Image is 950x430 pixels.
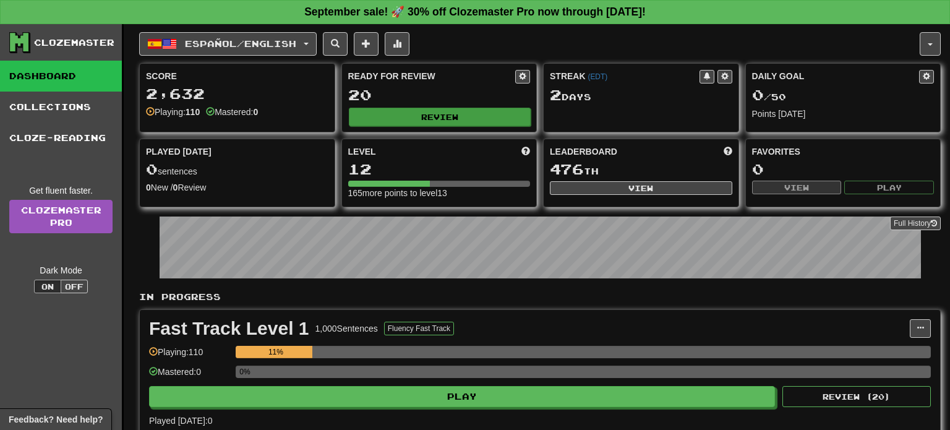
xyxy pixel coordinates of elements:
[354,32,379,56] button: Add sentence to collection
[9,413,103,426] span: Open feedback widget
[146,160,158,178] span: 0
[304,6,646,18] strong: September sale! 🚀 30% off Clozemaster Pro now through [DATE]!
[752,161,935,177] div: 0
[752,70,920,84] div: Daily Goal
[9,184,113,197] div: Get fluent faster.
[146,183,151,192] strong: 0
[550,160,584,178] span: 476
[348,87,531,103] div: 20
[173,183,178,192] strong: 0
[348,187,531,199] div: 165 more points to level 13
[239,346,312,358] div: 11%
[34,37,114,49] div: Clozemaster
[550,181,732,195] button: View
[185,38,296,49] span: Español / English
[146,145,212,158] span: Played [DATE]
[61,280,88,293] button: Off
[782,386,931,407] button: Review (20)
[550,70,700,82] div: Streak
[890,217,941,230] button: Full History
[149,366,229,386] div: Mastered: 0
[149,346,229,366] div: Playing: 110
[9,200,113,233] a: ClozemasterPro
[253,107,258,117] strong: 0
[348,70,516,82] div: Ready for Review
[349,108,531,126] button: Review
[146,106,200,118] div: Playing:
[384,322,454,335] button: Fluency Fast Track
[724,145,732,158] span: This week in points, UTC
[34,280,61,293] button: On
[146,86,328,101] div: 2,632
[752,145,935,158] div: Favorites
[186,107,200,117] strong: 110
[149,319,309,338] div: Fast Track Level 1
[146,181,328,194] div: New / Review
[550,86,562,103] span: 2
[315,322,378,335] div: 1,000 Sentences
[385,32,409,56] button: More stats
[9,264,113,277] div: Dark Mode
[588,72,607,81] a: (EDT)
[139,32,317,56] button: Español/English
[206,106,258,118] div: Mastered:
[139,291,941,303] p: In Progress
[149,416,212,426] span: Played [DATE]: 0
[752,92,786,102] span: / 50
[521,145,530,158] span: Score more points to level up
[323,32,348,56] button: Search sentences
[844,181,934,194] button: Play
[348,161,531,177] div: 12
[752,86,764,103] span: 0
[146,161,328,178] div: sentences
[550,145,617,158] span: Leaderboard
[146,70,328,82] div: Score
[149,386,775,407] button: Play
[752,108,935,120] div: Points [DATE]
[348,145,376,158] span: Level
[550,87,732,103] div: Day s
[752,181,842,194] button: View
[550,161,732,178] div: th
